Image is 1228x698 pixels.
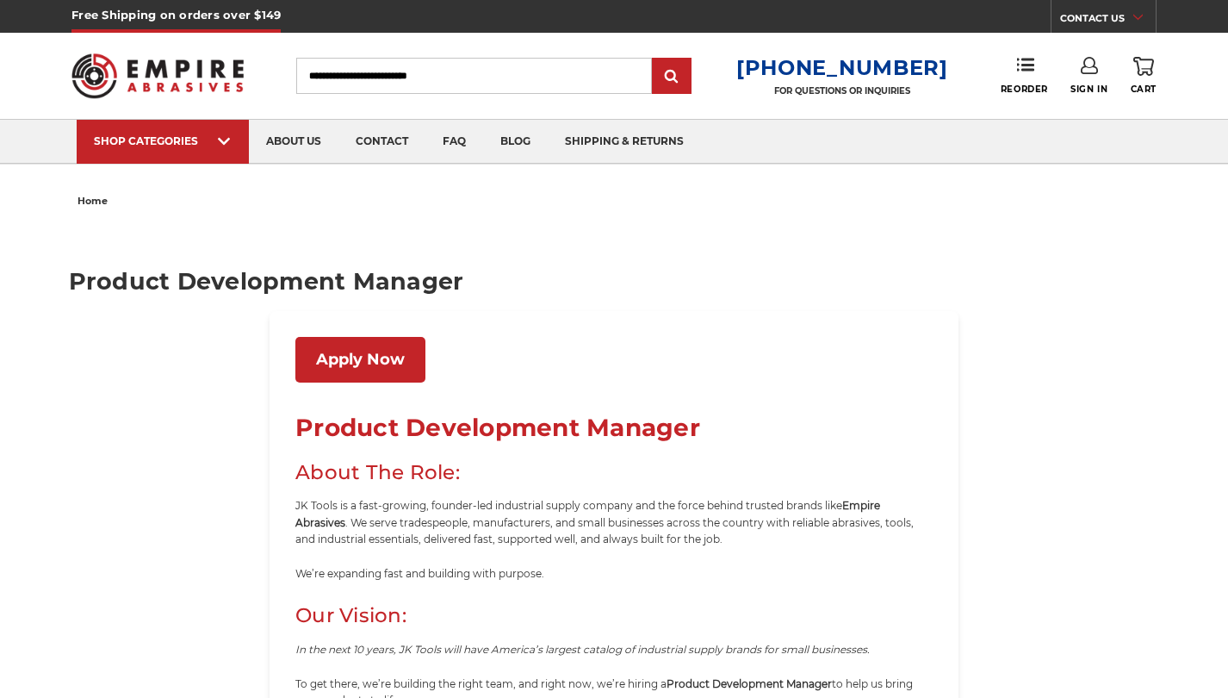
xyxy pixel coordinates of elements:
a: blog [483,120,548,164]
p: We’re expanding fast and building with purpose. [295,565,933,582]
b: Product Development Manager [667,677,832,690]
i: In the next 10 years, JK Tools will have America’s largest catalog of industrial supply brands fo... [295,643,870,656]
a: CONTACT US [1060,9,1156,33]
span: Cart [1131,84,1157,95]
img: Empire Abrasives [71,42,244,109]
a: faq [425,120,483,164]
span: Sign In [1070,84,1107,95]
a: [PHONE_NUMBER] [736,55,948,80]
h1: Product Development Manager [69,270,1160,293]
span: home [78,195,108,207]
a: about us [249,120,338,164]
div: SHOP CATEGORIES [94,134,232,147]
b: Empire Abrasives [295,499,880,528]
a: shipping & returns [548,120,701,164]
input: Submit [654,59,689,94]
p: FOR QUESTIONS OR INQUIRIES [736,85,948,97]
p: JK Tools is a fast-growing, founder-led industrial supply company and the force behind trusted br... [295,497,933,547]
a: Apply Now [295,337,425,383]
a: contact [338,120,425,164]
a: Reorder [1001,57,1048,94]
span: Reorder [1001,84,1048,95]
h2: About The Role: [295,457,933,489]
a: Cart [1131,57,1157,95]
h2: Our Vision: [295,600,933,632]
h1: Product Development Manager [295,408,933,447]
